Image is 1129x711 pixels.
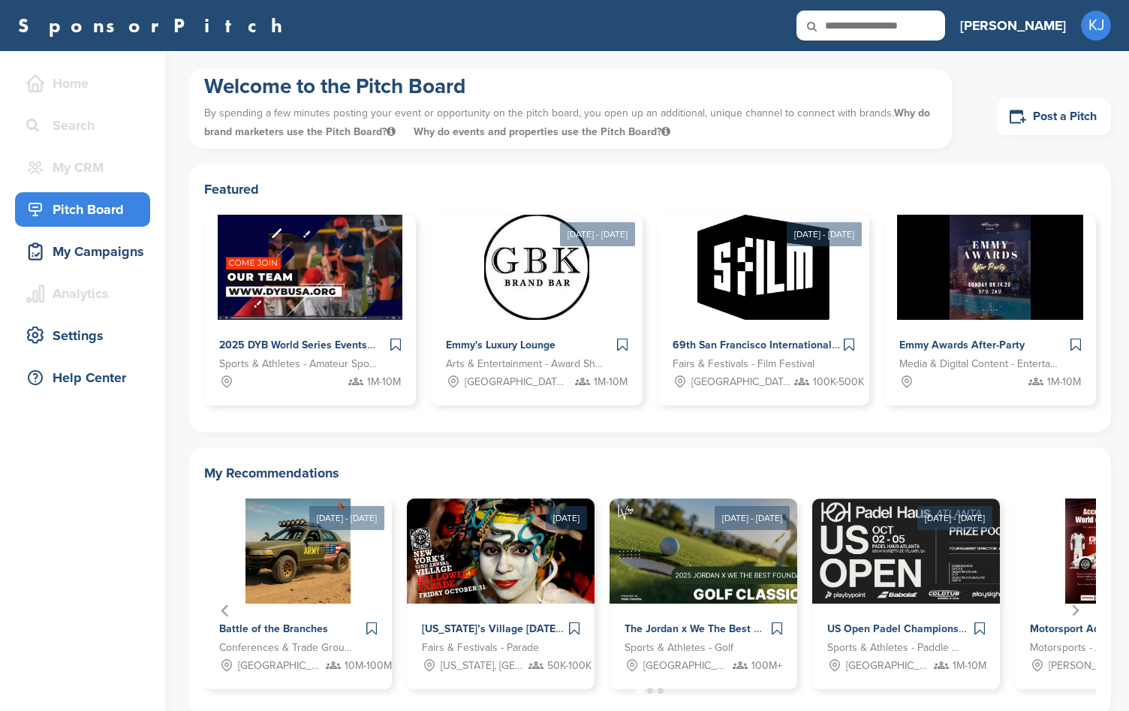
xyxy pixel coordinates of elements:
ul: Select a slide to show [204,685,1096,697]
span: [GEOGRAPHIC_DATA], [GEOGRAPHIC_DATA] [691,374,790,390]
span: 10M-100M [345,658,392,674]
span: [GEOGRAPHIC_DATA], [GEOGRAPHIC_DATA] [846,658,930,674]
div: [DATE] - [DATE] [917,506,992,530]
a: Settings [15,318,150,353]
a: My CRM [15,150,150,185]
span: [GEOGRAPHIC_DATA], [GEOGRAPHIC_DATA] [643,658,727,674]
span: Fairs & Festivals - Film Festival [673,356,814,372]
span: Fairs & Festivals - Parade [422,640,539,656]
div: 3 of 12 [610,499,797,689]
div: My CRM [23,154,150,181]
span: 100K-500K [813,374,864,390]
span: Media & Digital Content - Entertainment [899,356,1058,372]
span: [US_STATE], [GEOGRAPHIC_DATA] [441,658,525,674]
div: Pitch Board [23,196,150,223]
div: [DATE] [546,506,587,530]
a: Analytics [15,276,150,311]
span: [GEOGRAPHIC_DATA], [GEOGRAPHIC_DATA], [US_STATE][GEOGRAPHIC_DATA], [GEOGRAPHIC_DATA], [GEOGRAPHIC... [238,658,322,674]
span: Sports & Athletes - Paddle & racket sports [827,640,962,656]
span: Sports & Athletes - Golf [625,640,733,656]
span: Emmy's Luxury Lounge [446,339,555,351]
span: Conferences & Trade Groups - Entertainment [219,640,354,656]
button: Go to page 3 [658,688,664,694]
button: Go to page 2 [647,688,653,694]
span: Battle of the Branches [219,622,328,635]
span: Arts & Entertainment - Award Show [446,356,605,372]
a: [PERSON_NAME] [960,9,1066,42]
a: [DATE] Sponsorpitch & [US_STATE]’s Village [DATE] Parade - 2025 Fairs & Festivals - Parade [US_ST... [407,475,595,689]
a: [DATE] - [DATE] Sponsorpitch & Battle of the Branches Conferences & Trade Groups - Entertainment ... [204,475,392,689]
a: My Campaigns [15,234,150,269]
img: Sponsorpitch & [697,215,829,320]
a: [DATE] - [DATE] Sponsorpitch & The Jordan x We The Best Golf Classic 2025 – Where Sports, Music &... [610,475,797,689]
span: [GEOGRAPHIC_DATA], [GEOGRAPHIC_DATA] [465,374,564,390]
div: [DATE] - [DATE] [309,506,384,530]
div: Home [23,70,150,97]
a: Help Center [15,360,150,395]
img: Sponsorpitch & [407,499,595,604]
div: Settings [23,322,150,349]
a: [DATE] - [DATE] Sponsorpitch & US Open Padel Championships at [GEOGRAPHIC_DATA] Sports & Athletes... [812,475,1000,689]
span: [US_STATE]’s Village [DATE] Parade - 2025 [422,622,631,635]
span: 1M-10M [953,658,986,674]
a: Search [15,108,150,143]
span: 100M+ [751,658,782,674]
a: Sponsorpitch & Emmy Awards After-Party Media & Digital Content - Entertainment 1M-10M [884,215,1096,405]
span: Why do events and properties use the Pitch Board? [414,125,670,138]
div: 1 of 12 [204,499,392,689]
h2: My Recommendations [204,462,1096,484]
button: Next slide [1064,600,1085,621]
span: The Jordan x We The Best Golf Classic 2025 – Where Sports, Music & Philanthropy Collide [625,622,1064,635]
div: Search [23,112,150,139]
span: Emmy Awards After-Party [899,339,1025,351]
div: 2 of 12 [407,499,595,689]
a: SponsorPitch [18,16,292,35]
div: [DATE] - [DATE] [715,506,790,530]
img: Sponsorpitch & [218,215,403,320]
span: 1M-10M [594,374,628,390]
span: KJ [1081,11,1111,41]
a: Post a Pitch [997,98,1111,135]
img: Sponsorpitch & [484,215,589,320]
h3: [PERSON_NAME] [960,15,1066,36]
span: 2025 DYB World Series Events [219,339,367,351]
div: 4 of 12 [812,499,1000,689]
img: Sponsorpitch & [245,499,351,604]
a: [DATE] - [DATE] Sponsorpitch & Emmy's Luxury Lounge Arts & Entertainment - Award Show [GEOGRAPHIC... [431,191,643,405]
a: Pitch Board [15,192,150,227]
span: 50K-100K [547,658,592,674]
div: Analytics [23,280,150,307]
span: 1M-10M [367,374,401,390]
img: Sponsorpitch & [610,499,819,604]
button: Go to last slide [215,600,236,621]
div: [DATE] - [DATE] [787,222,862,246]
span: Sports & Athletes - Amateur Sports Leagues [219,356,378,372]
h1: Welcome to the Pitch Board [204,73,937,100]
span: 1M-10M [1047,374,1081,390]
a: [DATE] - [DATE] Sponsorpitch & 69th San Francisco International Film Festival Fairs & Festivals -... [658,191,869,405]
h2: Featured [204,179,1096,200]
img: Sponsorpitch & [897,215,1084,320]
div: Help Center [23,364,150,391]
div: [DATE] - [DATE] [560,222,635,246]
span: 69th San Francisco International Film Festival [673,339,897,351]
a: Sponsorpitch & 2025 DYB World Series Events Sports & Athletes - Amateur Sports Leagues 1M-10M [204,215,416,405]
button: Go to page 1 [635,687,643,695]
span: US Open Padel Championships at [GEOGRAPHIC_DATA] [827,622,1102,635]
a: Home [15,66,150,101]
p: By spending a few minutes posting your event or opportunity on the pitch board, you open up an ad... [204,100,937,145]
div: My Campaigns [23,238,150,265]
